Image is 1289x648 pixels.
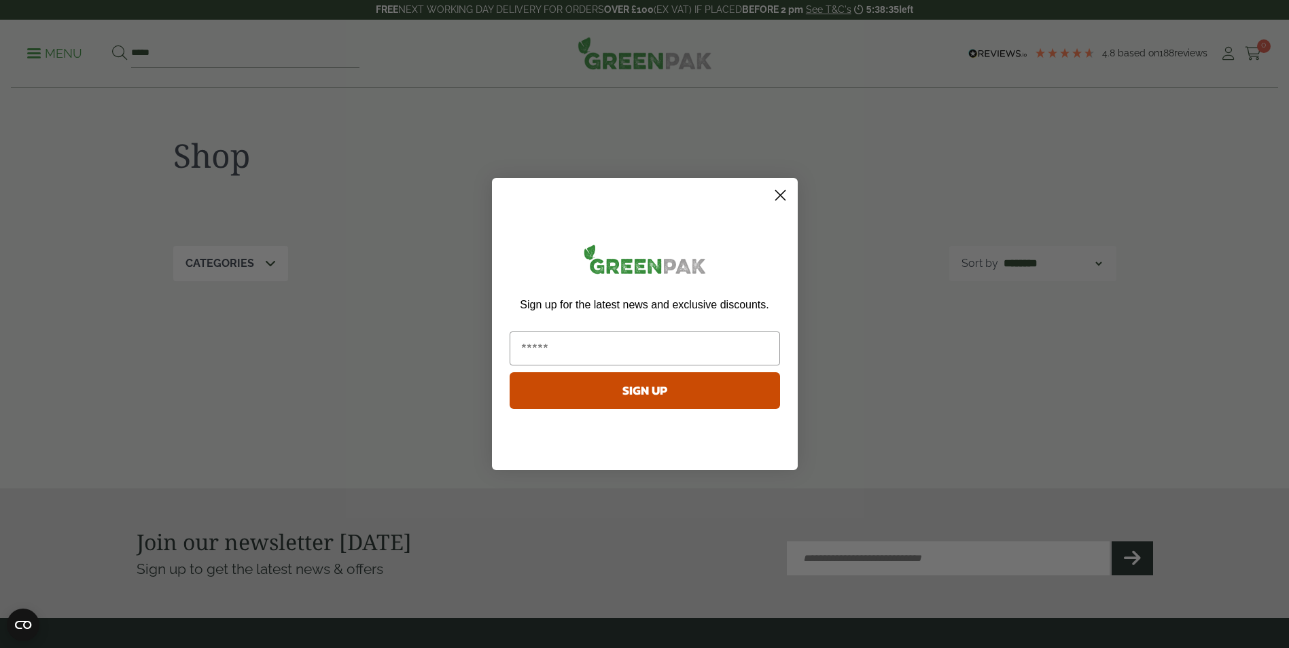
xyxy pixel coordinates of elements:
input: Email [510,331,780,365]
span: Sign up for the latest news and exclusive discounts. [520,299,769,310]
button: SIGN UP [510,372,780,409]
img: greenpak_logo [510,239,780,285]
button: Close dialog [769,183,792,207]
button: Open CMP widget [7,609,39,641]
